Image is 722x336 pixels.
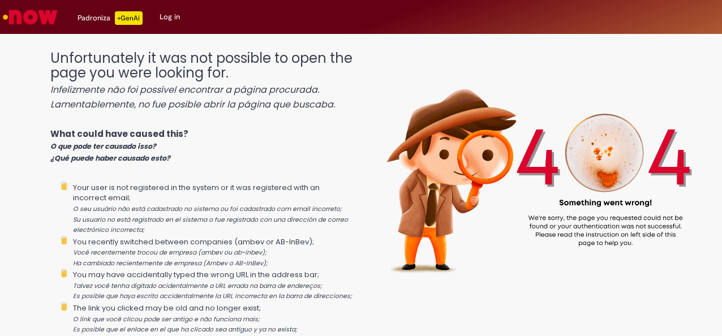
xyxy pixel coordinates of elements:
i: O que pode ter causado isso? [50,141,156,151]
i: Es posible que el enlace en el que ha clicado sea antiguo y ya no exista; [73,325,297,334]
i: Infelizmente não foi possível encontrar a página procurada. [50,83,319,96]
li: Your user is not registered in the system or it was registered with an incorrect email; [73,181,353,235]
i: O link que você clicou pode ser antigo e não funciona mais; [73,315,260,324]
h1: Unfortunately it was not possible to open the page you were looking for. [50,51,353,111]
i: Su usuario no está registrado en el sistema o fue registrado con una dirección de correo electrón... [73,216,348,235]
img: ServiceNow [1,6,59,28]
li: The link you clicked may be old and no longer exist; [73,301,353,335]
i: O seu usuário não está cadastrado no sistema ou foi cadastrado com email incorreto; [73,205,342,213]
i: Ha cambiado recientemente de empresa (Ambev o AB-InBev); [73,259,268,268]
i: Você recentemente trocou de empresa (ambev ou ab-inbev); [73,248,267,257]
p: What could have caused this? [50,128,353,164]
i: Es posible que haya escrito accidentalmente la URL incorrecta en la barra de direcciones; [73,292,352,300]
li: You recently switched between companies (ambev or AB-InBev); [73,235,353,269]
p: +GenAi [115,11,143,25]
i: ¿Qué puede haber causado esto? [50,153,170,163]
i: Lamentablemente, no fue posible abrir la página que buscaba. [50,98,335,111]
img: 404_ambev_new.png [353,40,722,297]
div: Padroniza [78,11,143,25]
li: You may have accidentally typed the wrong URL in the address bar; [73,268,353,301]
i: Talvez você tenha digitado acidentalmente a URL errada na barra de endereços; [73,282,322,290]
